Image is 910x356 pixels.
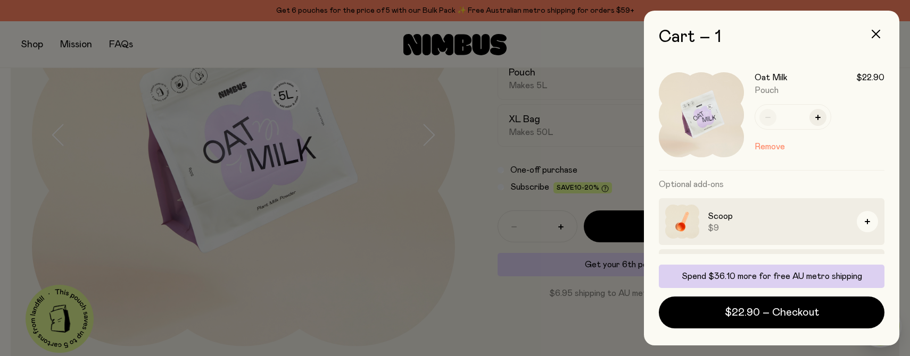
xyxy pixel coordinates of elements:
[665,271,878,282] p: Spend $36.10 more for free AU metro shipping
[659,171,884,198] h3: Optional add-ons
[708,210,848,223] h3: Scoop
[659,28,884,47] h2: Cart – 1
[856,72,884,83] span: $22.90
[755,140,785,153] button: Remove
[755,72,788,83] h3: Oat Milk
[708,223,848,233] span: $9
[725,305,819,320] span: $22.90 – Checkout
[755,86,779,95] span: Pouch
[659,296,884,328] button: $22.90 – Checkout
